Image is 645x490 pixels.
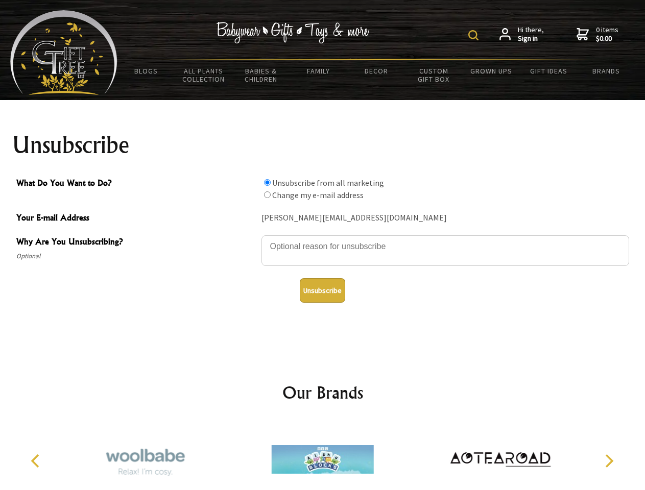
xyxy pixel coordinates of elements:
button: Previous [26,450,48,472]
div: [PERSON_NAME][EMAIL_ADDRESS][DOMAIN_NAME] [261,210,629,226]
h1: Unsubscribe [12,133,633,157]
span: What Do You Want to Do? [16,177,256,191]
a: Babies & Children [232,60,290,90]
button: Next [598,450,620,472]
img: product search [468,30,479,40]
a: Hi there,Sign in [499,26,544,43]
a: Family [290,60,348,82]
span: Your E-mail Address [16,211,256,226]
strong: Sign in [518,34,544,43]
strong: $0.00 [596,34,618,43]
a: BLOGS [117,60,175,82]
label: Unsubscribe from all marketing [272,178,384,188]
img: Babyware - Gifts - Toys and more... [10,10,117,95]
label: Change my e-mail address [272,190,364,200]
textarea: Why Are You Unsubscribing? [261,235,629,266]
a: Gift Ideas [520,60,578,82]
span: Why Are You Unsubscribing? [16,235,256,250]
a: 0 items$0.00 [577,26,618,43]
a: All Plants Collection [175,60,233,90]
a: Brands [578,60,635,82]
span: Optional [16,250,256,262]
input: What Do You Want to Do? [264,179,271,186]
input: What Do You Want to Do? [264,191,271,198]
button: Unsubscribe [300,278,345,303]
span: 0 items [596,25,618,43]
h2: Our Brands [20,380,625,405]
img: Babywear - Gifts - Toys & more [217,22,370,43]
a: Grown Ups [462,60,520,82]
a: Custom Gift Box [405,60,463,90]
span: Hi there, [518,26,544,43]
a: Decor [347,60,405,82]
